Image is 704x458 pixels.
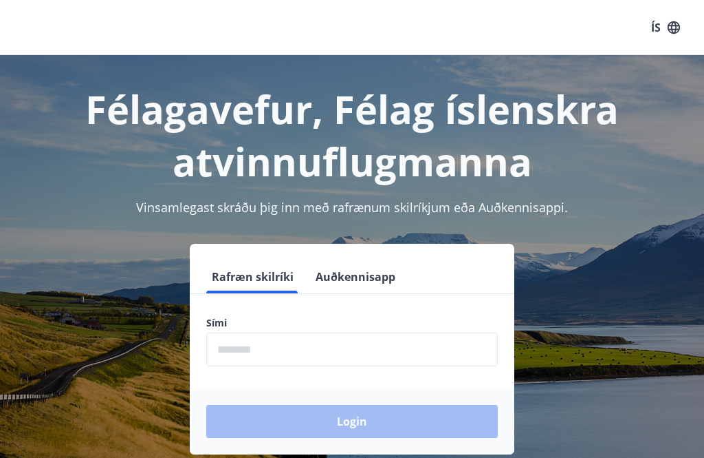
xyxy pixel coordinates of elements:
span: Vinsamlegast skráðu þig inn með rafrænum skilríkjum eða Auðkennisappi. [136,199,568,216]
h1: Félagavefur, Félag íslenskra atvinnuflugmanna [16,83,687,187]
button: Auðkennisapp [310,260,401,293]
button: Rafræn skilríki [206,260,299,293]
label: Sími [206,316,498,330]
button: ÍS [643,15,687,40]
